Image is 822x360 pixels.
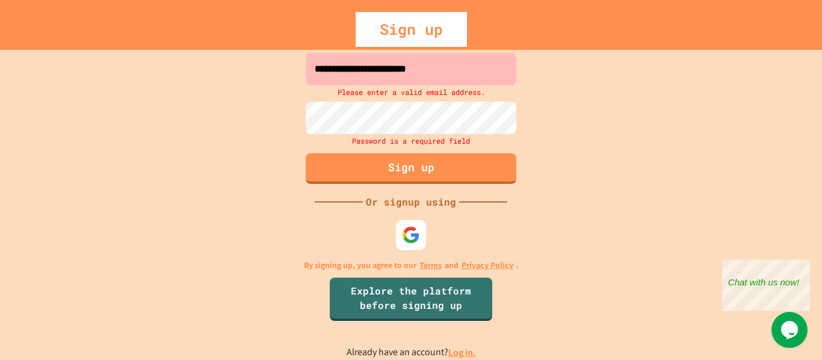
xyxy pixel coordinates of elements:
[722,260,810,311] iframe: chat widget
[462,259,513,272] a: Privacy Policy
[303,85,519,99] div: Please enter a valid email address.
[306,153,516,184] button: Sign up
[356,12,467,47] div: Sign up
[304,259,519,272] p: By signing up, you agree to our and .
[330,278,492,321] a: Explore the platform before signing up
[402,226,420,244] img: google-icon.svg
[448,346,476,359] a: Log in.
[303,134,519,147] div: Password is a required field
[419,259,442,272] a: Terms
[771,312,810,348] iframe: chat widget
[363,195,459,209] div: Or signup using
[347,345,476,360] p: Already have an account?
